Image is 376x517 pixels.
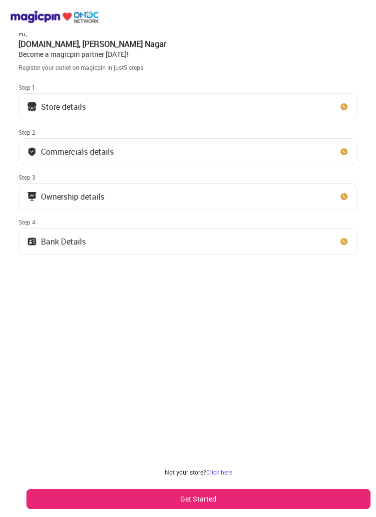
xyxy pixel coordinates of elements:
div: Hi, Become a magicpin partner [DATE]! [18,28,358,59]
div: Step 2 [18,128,358,136]
img: bank_details_tick.fdc3558c.svg [27,147,37,157]
div: Step 3 [18,173,358,181]
span: Not your store? [165,468,206,476]
div: Ownership details [41,194,104,199]
button: Store details [18,93,358,120]
div: Store details [41,104,86,109]
img: clock_icon_new.67dbf243.svg [339,102,349,112]
img: clock_icon_new.67dbf243.svg [339,192,349,202]
img: clock_icon_new.67dbf243.svg [339,237,349,247]
img: commercials_icon.983f7837.svg [27,192,37,202]
div: Register your outlet on magicpin in just 5 steps [18,63,358,72]
a: Click here [206,468,232,476]
button: Commercials details [18,138,358,165]
button: Bank Details [18,228,358,255]
div: [DOMAIN_NAME] , [PERSON_NAME] Nagar [18,38,358,49]
div: Commercials details [41,149,114,154]
button: Get Started [26,489,371,509]
div: Step 1 [18,83,358,91]
div: Step 4 [18,218,358,226]
img: ownership_icon.37569ceb.svg [27,237,37,247]
div: Bank Details [41,239,86,244]
img: ondc-logo-new-small.8a59708e.svg [10,10,99,23]
img: storeIcon.9b1f7264.svg [27,102,37,112]
img: clock_icon_new.67dbf243.svg [339,147,349,157]
button: Ownership details [18,183,358,210]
